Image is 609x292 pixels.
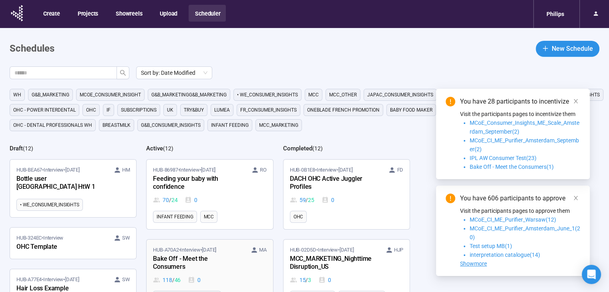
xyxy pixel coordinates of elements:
[470,225,580,240] span: MCoE_CI_ME_Purifier_Amsterdam_June_1(20)
[470,243,512,249] span: Test setup MB(1)
[470,137,579,152] span: MCoE_CI_ME_Purifier_Amsterdam_September(2)
[146,145,163,152] h2: Active
[340,247,354,253] time: [DATE]
[390,106,432,114] span: Baby food maker
[141,67,207,79] span: Sort by: Date Modified
[153,166,215,174] span: HUB-86987 • Interview •
[306,276,308,284] span: /
[259,246,267,254] span: MA
[37,5,66,22] button: Create
[10,145,23,152] h2: Draft
[86,106,96,114] span: OHC
[446,97,455,106] span: exclamation-circle
[446,194,455,203] span: exclamation-circle
[169,196,171,204] span: /
[16,276,79,284] span: HUB-A77E4 • Interview •
[188,276,201,284] div: 0
[10,41,54,56] h1: Schedules
[122,234,130,242] span: SW
[201,167,215,173] time: [DATE]
[283,160,410,229] a: HUB-0B1E8•Interview•[DATE] FDDACH OHC Active Juggler Profiles59 / 250OHC
[20,201,79,209] span: • WE_CONSUMER_INSIGHTS
[107,106,111,114] span: IF
[240,106,297,114] span: FR_CONSUMER_INSIGHTS
[23,145,33,152] span: ( 12 )
[16,242,105,252] div: OHC Template
[542,45,549,52] span: plus
[470,155,537,161] span: IPL AW Consumer Test(23)
[13,106,76,114] span: OHC - Power Interdental
[153,5,183,22] button: Upload
[153,246,216,254] span: HUB-A70A2 • Interview •
[153,254,241,272] div: Bake Off - Meet the Consumers
[204,213,214,221] span: MCC
[329,91,357,99] span: MCC_other
[120,70,126,76] span: search
[259,121,298,129] span: MCC_MARKETING
[184,106,204,114] span: TRY&BUY
[573,98,579,104] span: close
[394,246,403,254] span: HJP
[283,145,312,152] h2: Completed
[185,196,197,204] div: 0
[318,276,331,284] div: 0
[312,145,323,152] span: ( 12 )
[13,121,92,129] span: OHC - DENTAL PROFESSIONALS WH
[470,164,554,170] span: Bake Off - Meet the Consumers(1)
[172,276,175,284] span: /
[308,91,319,99] span: MCC
[460,194,580,203] div: You have 606 participants to approve
[306,196,308,204] span: /
[307,106,380,114] span: OneBlade French Promotion
[167,106,173,114] span: UK
[290,174,378,192] div: DACH OHC Active Juggler Profiles
[13,91,21,99] span: WH
[16,174,105,192] div: Bottle user [GEOGRAPHIC_DATA] HtW 1
[470,120,579,135] span: MCoE_Consumer_Insights_ME_Scale_Amsterdam_September(2)
[322,196,334,204] div: 0
[71,5,104,22] button: Projects
[65,276,79,282] time: [DATE]
[211,121,249,129] span: Infant Feeding
[470,216,556,223] span: MCoE_CI_ME_Purifier_Warsaw(12)
[141,121,201,129] span: G&B_CONSUMER_INSIGHTS
[103,121,131,129] span: Breastmilk
[32,91,69,99] span: G&B_MARKETING
[80,91,141,99] span: MCoE_Consumer_Insight
[552,44,593,54] span: New Schedule
[122,166,130,174] span: HM
[109,5,148,22] button: Showreels
[214,106,230,114] span: Lumea
[293,213,303,221] span: OHC
[460,97,580,106] div: You have 28 participants to incentivize
[290,196,314,204] div: 59
[367,91,433,99] span: JAPAC_CONSUMER_INSIGHTS
[189,5,226,22] button: Scheduler
[65,167,80,173] time: [DATE]
[171,196,178,204] span: 24
[147,160,273,229] a: HUB-86987•Interview•[DATE] ROFeeding your baby with confidence70 / 240Infant FeedingMCC
[460,110,580,118] p: Visit the participants pages to incentivize them
[460,206,580,215] p: Visit the participants pages to approve them
[10,228,136,259] a: HUB-324EC•Interview SWOHC Template
[175,276,181,284] span: 46
[573,195,579,201] span: close
[202,247,216,253] time: [DATE]
[153,276,181,284] div: 118
[16,166,80,174] span: HUB-BEA67 • Interview •
[308,276,311,284] span: 3
[542,6,569,22] div: Philips
[151,91,227,99] span: G&B_MARKETINGG&B_MARKETING
[122,276,130,284] span: SW
[582,265,601,284] div: Open Intercom Messenger
[290,254,378,272] div: MCC_MARKETING_Nighttime Disruption_US
[260,166,267,174] span: RO
[16,234,63,242] span: HUB-324EC • Interview
[237,91,298,99] span: • WE_CONSUMER_INSIGHTS
[153,196,177,204] div: 70
[470,252,540,258] span: interpretation catalogue(14)
[290,246,354,254] span: HUB-02D5D • Interview •
[290,276,311,284] div: 15
[163,145,173,152] span: ( 12 )
[308,196,314,204] span: 25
